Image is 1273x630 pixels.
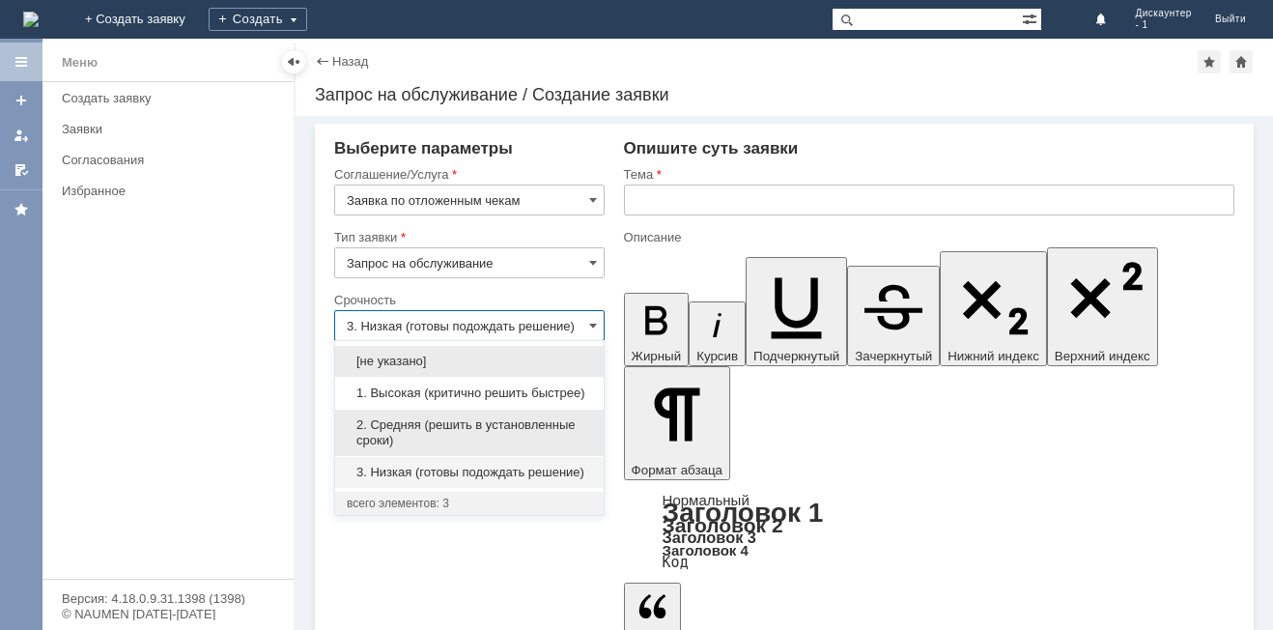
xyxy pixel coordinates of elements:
a: Создать заявку [6,85,37,116]
span: Формат абзаца [632,463,722,477]
div: Тема [624,168,1231,181]
span: 3. Низкая (готовы подождать решение) [347,465,592,480]
button: Курсив [689,301,746,366]
a: Нормальный [663,492,750,508]
button: Жирный [624,293,690,366]
a: Согласования [54,145,290,175]
span: [не указано] [347,354,592,369]
span: Нижний индекс [948,349,1039,363]
div: Добавить в избранное [1198,50,1221,73]
div: Меню [62,51,98,74]
span: Дискаунтер [1135,8,1192,19]
a: Заголовок 3 [663,529,756,546]
a: Создать заявку [54,83,290,113]
a: Заголовок 4 [663,542,749,558]
a: Мои заявки [6,120,37,151]
div: Создать заявку [62,91,282,105]
div: Формат абзаца [624,494,1234,569]
div: Версия: 4.18.0.9.31.1398 (1398) [62,592,274,605]
span: Жирный [632,349,682,363]
div: Заявки [62,122,282,136]
a: Заголовок 1 [663,498,824,528]
div: Скрыть меню [282,50,305,73]
div: всего элементов: 3 [347,496,592,511]
div: Сделать домашней страницей [1230,50,1253,73]
div: Избранное [62,184,261,198]
a: Заголовок 2 [663,514,783,536]
span: Расширенный поиск [1022,9,1041,27]
div: Согласования [62,153,282,167]
div: Создать [209,8,307,31]
button: Нижний индекс [940,251,1047,366]
a: Код [663,554,689,571]
div: Тип заявки [334,231,601,243]
img: logo [23,12,39,27]
span: Подчеркнутый [753,349,839,363]
div: Соглашение/Услуга [334,168,601,181]
button: Зачеркнутый [847,266,940,366]
span: Выберите параметры [334,139,513,157]
div: Срочность [334,294,601,306]
button: Верхний индекс [1047,247,1158,366]
span: Зачеркнутый [855,349,932,363]
a: Заявки [54,114,290,144]
div: © NAUMEN [DATE]-[DATE] [62,608,274,620]
span: Верхний индекс [1055,349,1150,363]
div: Описание [624,231,1231,243]
span: - 1 [1135,19,1192,31]
a: Назад [332,54,368,69]
span: Курсив [696,349,738,363]
div: Запрос на обслуживание / Создание заявки [315,85,1254,104]
a: Перейти на домашнюю страницу [23,12,39,27]
span: 1. Высокая (критично решить быстрее) [347,386,592,401]
button: Формат абзаца [624,366,730,480]
a: Мои согласования [6,155,37,186]
button: Подчеркнутый [746,257,847,366]
span: 2. Средняя (решить в установленные сроки) [347,417,592,448]
span: Опишите суть заявки [624,139,799,157]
